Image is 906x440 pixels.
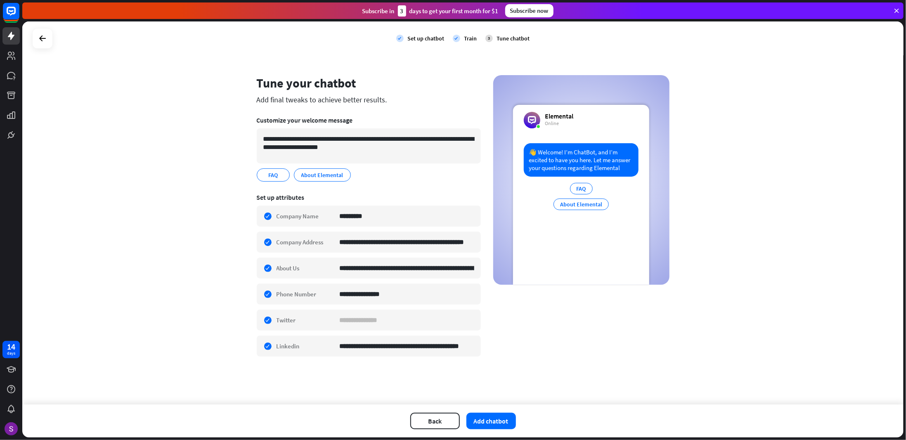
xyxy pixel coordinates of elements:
span: About Elemental [300,170,344,180]
button: Back [410,413,460,429]
div: Train [464,35,477,42]
div: FAQ [570,183,593,194]
div: About Elemental [554,199,609,210]
div: Set up attributes [257,193,481,201]
div: Set up chatbot [408,35,445,42]
button: Open LiveChat chat widget [7,3,31,28]
button: Add chatbot [466,413,516,429]
div: 14 [7,343,15,350]
div: 👋 Welcome! I’m ChatBot, and I’m excited to have you here. Let me answer your questions regarding ... [524,143,639,177]
div: Customize your welcome message [257,116,481,124]
a: 14 days [2,341,20,358]
i: check [396,35,404,42]
div: Tune your chatbot [257,75,481,91]
div: days [7,350,15,356]
div: 3 [398,5,406,17]
div: Tune chatbot [497,35,530,42]
i: check [453,35,460,42]
span: FAQ [267,170,279,180]
div: Add final tweaks to achieve better results. [257,95,481,104]
div: Elemental [545,112,573,120]
div: 3 [485,35,493,42]
div: Online [545,120,573,127]
div: Subscribe in days to get your first month for $1 [362,5,499,17]
div: Subscribe now [505,4,554,17]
